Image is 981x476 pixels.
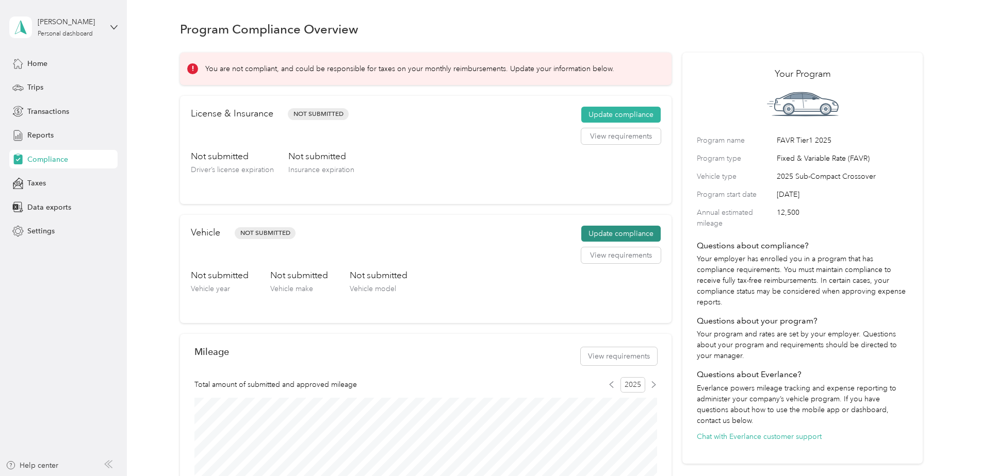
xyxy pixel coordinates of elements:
[194,346,229,357] h2: Mileage
[697,383,908,426] p: Everlance powers mileage tracking and expense reporting to administer your company’s vehicle prog...
[235,227,296,239] span: Not Submitted
[777,135,908,146] span: FAVR Tier1 2025
[697,253,908,308] p: Your employer has enrolled you in a program that has compliance requirements. You must maintain c...
[777,189,908,200] span: [DATE]
[697,431,822,442] button: Chat with Everlance customer support
[581,107,661,123] button: Update compliance
[27,154,68,165] span: Compliance
[923,418,981,476] iframe: Everlance-gr Chat Button Frame
[270,284,313,293] span: Vehicle make
[191,165,274,174] span: Driver’s license expiration
[205,63,614,74] p: You are not compliant, and could be responsible for taxes on your monthly reimbursements. Update ...
[191,226,220,240] h2: Vehicle
[697,207,773,229] label: Annual estimated mileage
[350,269,407,282] h3: Not submitted
[38,31,93,37] div: Personal dashboard
[191,150,274,163] h3: Not submitted
[191,107,273,121] h2: License & Insurance
[270,269,328,282] h3: Not submitted
[697,315,908,327] h4: Questions about your program?
[27,130,54,141] span: Reports
[697,171,773,182] label: Vehicle type
[697,240,908,252] h4: Questions about compliance?
[288,150,354,163] h3: Not submitted
[697,329,908,361] p: Your program and rates are set by your employer. Questions about your program and requirements sh...
[191,284,230,293] span: Vehicle year
[27,106,69,117] span: Transactions
[581,128,661,145] button: View requirements
[180,24,358,35] h1: Program Compliance Overview
[697,368,908,381] h4: Questions about Everlance?
[27,82,43,93] span: Trips
[777,207,908,229] span: 12,500
[697,189,773,200] label: Program start date
[697,135,773,146] label: Program name
[6,460,58,471] button: Help center
[777,153,908,164] span: Fixed & Variable Rate (FAVR)
[38,16,102,27] div: [PERSON_NAME]
[27,58,47,69] span: Home
[697,67,908,81] h2: Your Program
[27,178,46,189] span: Taxes
[581,247,661,264] button: View requirements
[27,226,55,236] span: Settings
[581,226,661,242] button: Update compliance
[27,202,71,213] span: Data exports
[581,347,657,365] button: View requirements
[288,165,354,174] span: Insurance expiration
[620,377,645,393] span: 2025
[288,108,349,120] span: Not Submitted
[191,269,249,282] h3: Not submitted
[697,153,773,164] label: Program type
[777,171,908,182] span: 2025 Sub-Compact Crossover
[350,284,396,293] span: Vehicle model
[194,379,357,390] span: Total amount of submitted and approved mileage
